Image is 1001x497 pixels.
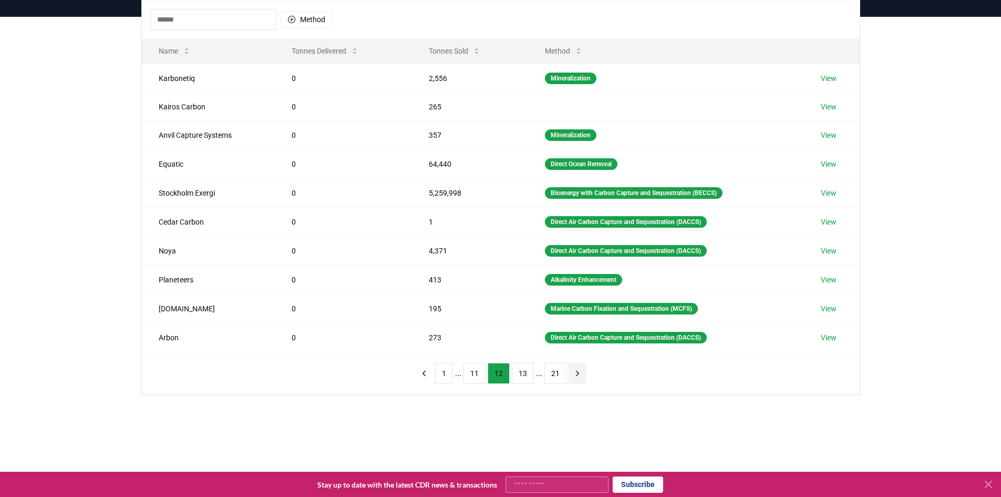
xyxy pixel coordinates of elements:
[142,265,275,294] td: Planeteers
[283,40,367,62] button: Tonnes Delivered
[545,187,723,199] div: Bioenergy with Carbon Capture and Sequestration (BECCS)
[545,158,617,170] div: Direct Ocean Removal
[412,64,528,93] td: 2,556
[142,323,275,352] td: Arbon
[821,188,837,198] a: View
[545,216,707,228] div: Direct Air Carbon Capture and Sequestration (DACCS)
[150,40,199,62] button: Name
[455,367,461,380] li: ...
[821,332,837,343] a: View
[142,294,275,323] td: [DOMAIN_NAME]
[545,303,698,315] div: Marine Carbon Fixation and Sequestration (MCFS)
[142,207,275,236] td: Cedar Carbon
[569,363,586,384] button: next page
[412,120,528,149] td: 357
[412,207,528,236] td: 1
[412,149,528,178] td: 64,440
[412,265,528,294] td: 413
[142,149,275,178] td: Equatic
[275,294,412,323] td: 0
[545,332,707,343] div: Direct Air Carbon Capture and Sequestration (DACCS)
[821,159,837,169] a: View
[412,323,528,352] td: 273
[412,294,528,323] td: 195
[488,363,510,384] button: 12
[275,64,412,93] td: 0
[536,40,591,62] button: Method
[275,236,412,265] td: 0
[142,120,275,149] td: Anvil Capture Systems
[545,274,622,286] div: Alkalinity Enhancement
[821,303,837,314] a: View
[435,363,453,384] button: 1
[512,363,534,384] button: 13
[536,367,542,380] li: ...
[142,93,275,120] td: Kairos Carbon
[821,246,837,256] a: View
[142,178,275,207] td: Stockholm Exergi
[821,275,837,285] a: View
[420,40,489,62] button: Tonnes Sold
[275,323,412,352] td: 0
[275,207,412,236] td: 0
[545,245,707,257] div: Direct Air Carbon Capture and Sequestration (DACCS)
[544,363,566,384] button: 21
[821,217,837,227] a: View
[142,64,275,93] td: Karbonetiq
[415,363,433,384] button: previous page
[281,11,332,28] button: Method
[275,149,412,178] td: 0
[275,120,412,149] td: 0
[142,236,275,265] td: Noya
[275,93,412,120] td: 0
[821,102,837,112] a: View
[545,73,596,84] div: Mineralization
[545,129,596,141] div: Mineralization
[412,178,528,207] td: 5,259,998
[463,363,486,384] button: 11
[275,265,412,294] td: 0
[412,236,528,265] td: 4,371
[821,73,837,84] a: View
[412,93,528,120] td: 265
[275,178,412,207] td: 0
[821,130,837,140] a: View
